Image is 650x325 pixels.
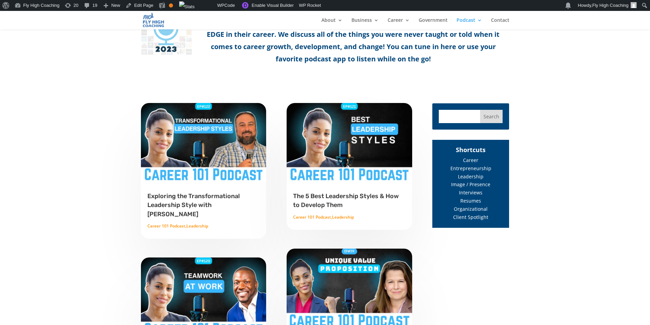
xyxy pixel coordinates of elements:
img: Fly High Coaching [142,12,165,28]
a: Exploring the Transformational Leadership Style with [PERSON_NAME] [147,192,240,218]
a: Government [419,18,448,29]
span: Fly High Coaching [592,3,629,8]
p: Welcome to the Career 101 Podcast, hosted by our very own [PERSON_NAME]. This is a place for ambi... [141,4,509,65]
a: Career 101 Podcast [147,223,185,229]
p: , [293,213,406,221]
input: Search [480,110,503,123]
a: Leadership [458,173,483,180]
a: Career 101 Podcast [293,214,331,220]
a: Career [388,18,410,29]
p: , [147,222,260,230]
a: Organizational [454,206,488,212]
img: The 5 Best Leadership Styles & How to Develop Them [286,103,413,181]
a: Business [351,18,379,29]
a: Leadership [186,223,208,229]
a: Contact [491,18,509,29]
a: Podcast [457,18,482,29]
span: Shortcuts [456,146,486,154]
a: The 5 Best Leadership Styles & How to Develop Them [293,192,399,209]
img: Exploring the Transformational Leadership Style with Hakim Lakhdar [141,103,267,181]
img: Views over 48 hours. Click for more Jetpack Stats. [179,1,195,12]
a: Leadership [332,214,354,220]
div: OK [169,3,173,8]
a: Career [463,157,478,163]
a: Resumes [460,197,481,204]
a: Image / Presence [451,181,490,188]
a: Entrepreneurship [450,165,491,172]
a: About [321,18,343,29]
a: Interviews [459,189,482,196]
a: Client Spotlight [453,214,488,220]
